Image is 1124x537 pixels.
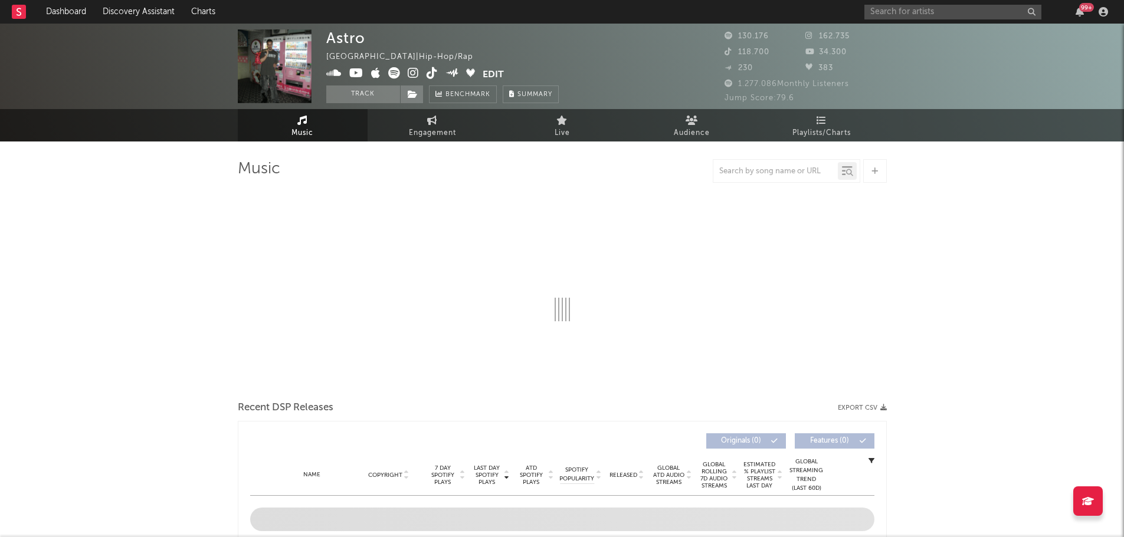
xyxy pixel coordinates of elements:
a: Benchmark [429,85,497,103]
span: Playlists/Charts [792,126,851,140]
input: Search for artists [864,5,1041,19]
span: Live [555,126,570,140]
span: 130.176 [725,32,769,40]
span: Estimated % Playlist Streams Last Day [743,461,776,489]
span: Features ( 0 ) [802,437,857,444]
a: Playlists/Charts [757,109,887,141]
span: Originals ( 0 ) [714,437,768,444]
div: Astro [326,29,365,47]
span: 230 [725,64,753,72]
button: Track [326,85,400,103]
button: Features(0) [795,433,874,449]
input: Search by song name or URL [713,167,838,176]
a: Live [497,109,627,141]
div: Name [274,470,351,479]
span: Last Day Spotify Plays [471,464,503,486]
a: Music [238,109,368,141]
span: Music [291,126,313,140]
span: ATD Spotify Plays [516,464,547,486]
span: Audience [674,126,710,140]
a: Engagement [368,109,497,141]
div: Global Streaming Trend (Last 60D) [789,457,824,493]
span: Spotify Popularity [559,466,594,483]
button: Edit [483,67,504,82]
span: Global ATD Audio Streams [653,464,685,486]
button: Summary [503,85,559,103]
button: Originals(0) [706,433,786,449]
span: Copyright [368,472,402,479]
span: Jump Score: 79.6 [725,94,794,102]
span: Benchmark [445,88,490,102]
span: 1.277.086 Monthly Listeners [725,80,849,88]
button: Export CSV [838,404,887,411]
div: 99 + [1079,3,1094,12]
button: 99+ [1076,7,1084,17]
span: 162.735 [805,32,850,40]
span: Global Rolling 7D Audio Streams [698,461,730,489]
span: Engagement [409,126,456,140]
span: 383 [805,64,833,72]
span: 34.300 [805,48,847,56]
span: Recent DSP Releases [238,401,333,415]
span: 7 Day Spotify Plays [427,464,458,486]
span: Released [609,472,637,479]
a: Audience [627,109,757,141]
span: 118.700 [725,48,769,56]
span: Summary [517,91,552,98]
div: [GEOGRAPHIC_DATA] | Hip-Hop/Rap [326,50,487,64]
